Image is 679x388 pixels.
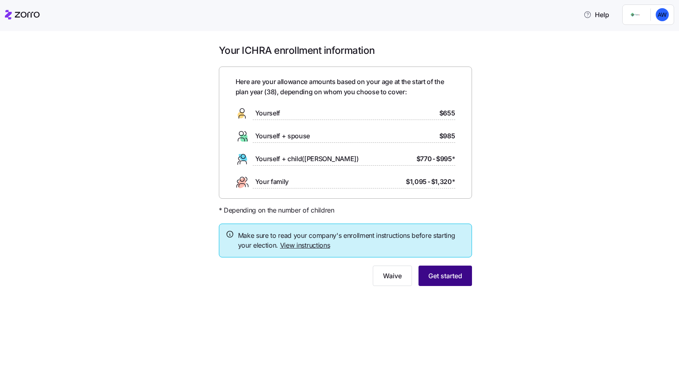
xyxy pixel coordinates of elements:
[431,177,455,187] span: $1,320
[427,177,430,187] span: -
[280,241,330,249] a: View instructions
[373,266,412,286] button: Waive
[436,154,455,164] span: $995
[419,266,472,286] button: Get started
[577,7,616,23] button: Help
[428,271,462,281] span: Get started
[406,177,427,187] span: $1,095
[236,77,455,97] span: Here are your allowance amounts based on your age at the start of the plan year ( 38 ), depending...
[238,231,465,251] span: Make sure to read your company's enrollment instructions before starting your election.
[628,10,644,20] img: Employer logo
[255,108,280,118] span: Yourself
[583,10,609,20] span: Help
[255,177,289,187] span: Your family
[656,8,669,21] img: 77ddd95080c69195ba1538cbb8504699
[219,205,334,215] span: * Depending on the number of children
[432,154,435,164] span: -
[219,44,472,57] h1: Your ICHRA enrollment information
[439,108,455,118] span: $655
[255,154,359,164] span: Yourself + child([PERSON_NAME])
[255,131,310,141] span: Yourself + spouse
[383,271,402,281] span: Waive
[416,154,432,164] span: $770
[439,131,455,141] span: $985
